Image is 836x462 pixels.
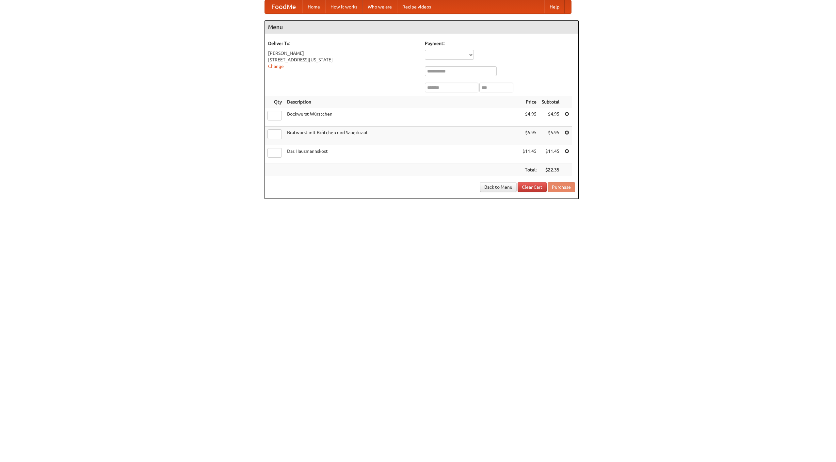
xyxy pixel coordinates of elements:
[265,21,578,34] h4: Menu
[284,96,520,108] th: Description
[520,127,539,145] td: $5.95
[518,182,547,192] a: Clear Cart
[520,145,539,164] td: $11.45
[520,108,539,127] td: $4.95
[397,0,436,13] a: Recipe videos
[539,108,562,127] td: $4.95
[480,182,517,192] a: Back to Menu
[362,0,397,13] a: Who we are
[268,56,418,63] div: [STREET_ADDRESS][US_STATE]
[539,127,562,145] td: $5.95
[539,164,562,176] th: $22.35
[265,0,302,13] a: FoodMe
[268,64,284,69] a: Change
[539,96,562,108] th: Subtotal
[284,145,520,164] td: Das Hausmannskost
[268,40,418,47] h5: Deliver To:
[284,108,520,127] td: Bockwurst Würstchen
[544,0,565,13] a: Help
[302,0,325,13] a: Home
[425,40,575,47] h5: Payment:
[268,50,418,56] div: [PERSON_NAME]
[265,96,284,108] th: Qty
[520,96,539,108] th: Price
[548,182,575,192] button: Purchase
[325,0,362,13] a: How it works
[284,127,520,145] td: Bratwurst mit Brötchen und Sauerkraut
[539,145,562,164] td: $11.45
[520,164,539,176] th: Total:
